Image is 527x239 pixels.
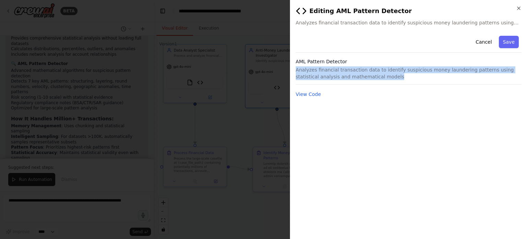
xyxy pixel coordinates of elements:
span: Analyzes financial transaction data to identify suspicious money laundering patterns using statis... [296,19,522,26]
h2: Editing AML Pattern Detector [296,6,522,17]
button: Cancel [471,36,496,48]
img: AML Pattern Detector [296,6,307,17]
button: View Code [296,91,321,98]
h3: AML Pattern Detector [296,58,522,65]
p: Analyzes financial transaction data to identify suspicious money laundering patterns using statis... [296,66,522,80]
button: Save [499,36,519,48]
